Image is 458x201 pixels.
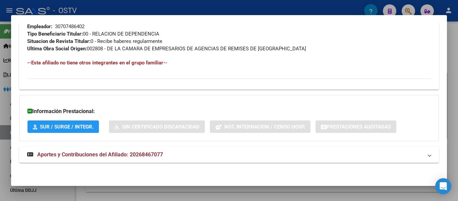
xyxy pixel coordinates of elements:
strong: Empleador: [27,23,52,30]
span: Prestaciones Auditadas [327,124,391,130]
span: 00 - RELACION DE DEPENDENCIA [27,31,159,37]
button: Sin Certificado Discapacidad [109,120,205,133]
button: Not. Internacion / Censo Hosp. [210,120,310,133]
span: 002808 - DE LA CAMARA DE EMPRESARIOS DE AGENCIAS DE REMISES DE [GEOGRAPHIC_DATA] [27,46,306,52]
h4: --Este afiliado no tiene otros integrantes en el grupo familiar-- [27,59,431,66]
mat-expansion-panel-header: Aportes y Contribuciones del Afiliado: 20268467077 [19,147,439,163]
button: Prestaciones Auditadas [316,120,396,133]
span: Not. Internacion / Censo Hosp. [224,124,305,130]
span: SUR / SURGE / INTEGR. [40,124,94,130]
h3: Información Prestacional: [27,107,431,115]
strong: Tipo Beneficiario Titular: [27,31,83,37]
strong: Ultima Obra Social Origen: [27,46,87,52]
span: Sin Certificado Discapacidad [122,124,199,130]
span: 0 - Recibe haberes regularmente [27,38,162,44]
span: Aportes y Contribuciones del Afiliado: 20268467077 [37,151,163,158]
button: SUR / SURGE / INTEGR. [27,120,99,133]
div: 30707486402 [55,23,84,30]
div: Open Intercom Messenger [435,178,451,194]
strong: Situacion de Revista Titular: [27,38,91,44]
